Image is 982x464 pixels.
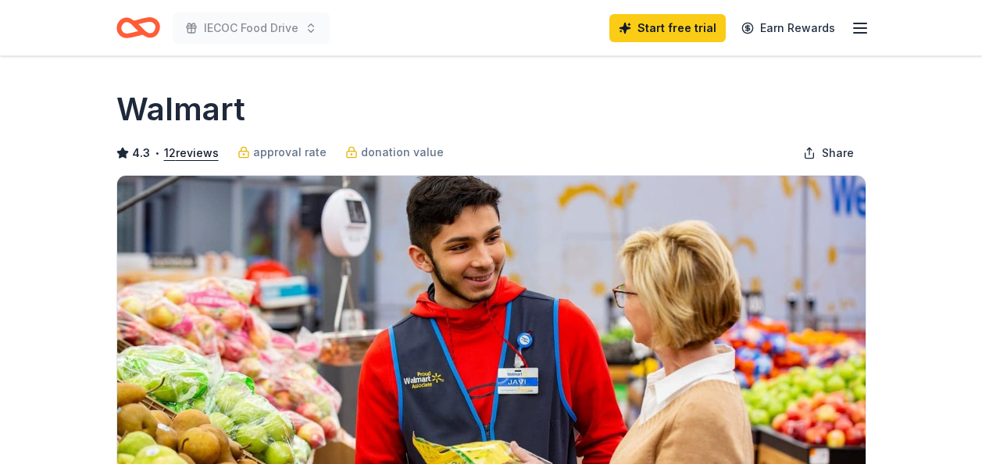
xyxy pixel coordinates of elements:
button: Share [791,137,866,169]
span: IECOC Food Drive [204,19,298,37]
button: 12reviews [164,144,219,162]
button: IECOC Food Drive [173,12,330,44]
a: approval rate [237,143,327,162]
a: Home [116,9,160,46]
span: donation value [361,143,444,162]
a: Start free trial [609,14,726,42]
span: 4.3 [132,144,150,162]
span: • [154,147,159,159]
span: Share [822,144,854,162]
h1: Walmart [116,87,245,131]
span: approval rate [253,143,327,162]
a: Earn Rewards [732,14,845,42]
a: donation value [345,143,444,162]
